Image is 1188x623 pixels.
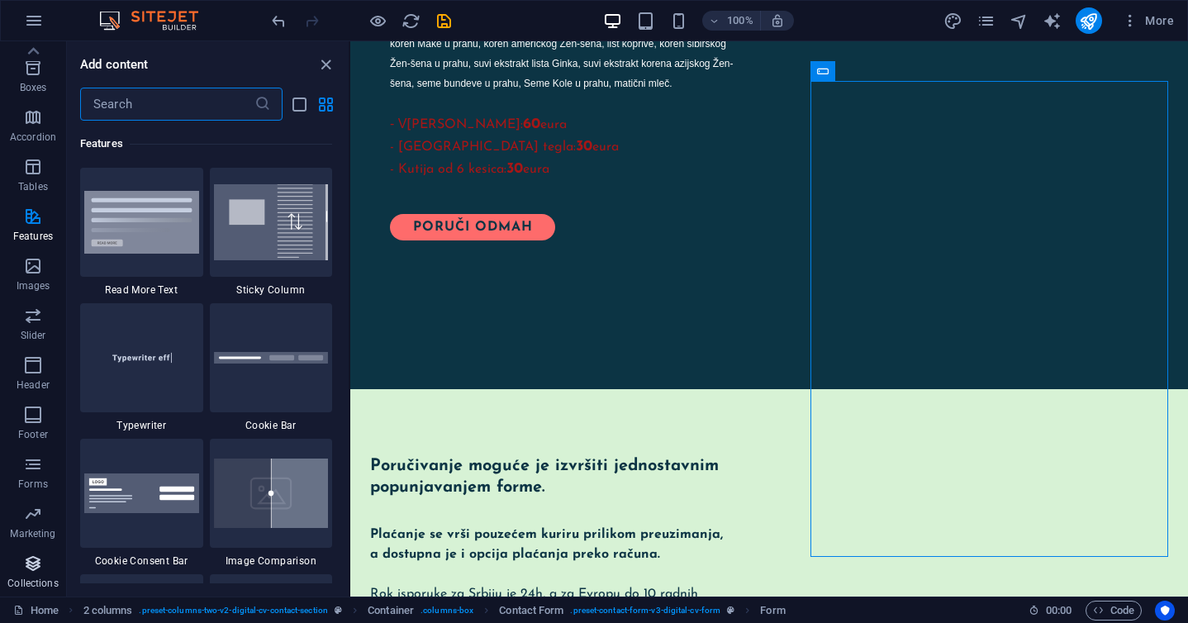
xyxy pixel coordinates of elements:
button: Usercentrics [1155,601,1175,621]
span: : [1057,604,1060,616]
span: Click to select. Double-click to edit [760,601,785,621]
p: Header [17,378,50,392]
div: Sticky Column [210,168,333,297]
i: Publish [1079,12,1098,31]
img: tab_domain_overview_orange.svg [45,96,58,109]
button: text_generator [1043,11,1062,31]
i: On resize automatically adjust zoom level to fit chosen device. [770,13,785,28]
i: Save (Ctrl+S) [435,12,454,31]
p: Accordion [10,131,56,144]
button: Code [1086,601,1142,621]
span: Typewriter [80,419,203,432]
i: Navigator [1010,12,1029,31]
img: image-comparison.svg [214,459,329,528]
button: reload [401,11,421,31]
p: Boxes [20,81,47,94]
img: StickyColumn.svg [214,184,329,260]
button: publish [1076,7,1102,34]
button: grid-view [316,94,335,114]
i: This element is a customizable preset [727,606,734,615]
div: Cookie Bar [210,303,333,432]
div: Keywords by Traffic [183,97,278,108]
button: navigator [1010,11,1029,31]
span: Click to select. Double-click to edit [499,601,563,621]
i: Pages (Ctrl+Alt+S) [977,12,996,31]
p: Images [17,279,50,292]
button: More [1115,7,1181,34]
img: cookie-info.svg [214,352,329,364]
i: This element is a customizable preset [335,606,342,615]
span: Read More Text [80,283,203,297]
i: Reload page [402,12,421,31]
div: v 4.0.25 [46,26,81,40]
a: Click to cancel selection. Double-click to open Pages [13,601,59,621]
div: Domain: [DOMAIN_NAME] [43,43,182,56]
h6: Add content [80,55,149,74]
p: Features [13,230,53,243]
div: Typewriter [80,303,203,432]
h6: Features [80,134,332,154]
button: save [434,11,454,31]
p: Marketing [10,527,55,540]
div: Read More Text [80,168,203,297]
img: Editor Logo [95,11,219,31]
span: . columns-box [421,601,473,621]
button: design [943,11,963,31]
p: Tables [18,180,48,193]
div: Image Comparison [210,439,333,568]
span: . preset-contact-form-v3-digital-cv-form [570,601,720,621]
p: Collections [7,577,58,590]
div: Domain Overview [63,97,148,108]
input: Search [80,88,254,121]
i: AI Writer [1043,12,1062,31]
h6: 100% [727,11,753,31]
span: Code [1093,601,1134,621]
img: Typewritereffect_thumbnail.svg [84,320,199,396]
span: . preset-columns-two-v2-digital-cv-contact-section [139,601,328,621]
span: Cookie Bar [210,419,333,432]
nav: breadcrumb [83,601,786,621]
span: Sticky Column [210,283,333,297]
img: cookie-consent-baner.svg [84,473,199,513]
span: More [1122,12,1174,29]
span: 00 00 [1046,601,1072,621]
img: logo_orange.svg [26,26,40,40]
img: Read_More_Thumbnail.svg [84,191,199,254]
span: Click to select. Double-click to edit [368,601,414,621]
button: pages [977,11,996,31]
div: Cookie Consent Bar [80,439,203,568]
button: 100% [702,11,761,31]
p: Forms [18,478,48,491]
span: Image Comparison [210,554,333,568]
i: Design (Ctrl+Alt+Y) [943,12,962,31]
button: undo [268,11,288,31]
p: Footer [18,428,48,441]
p: Slider [21,329,46,342]
span: Click to select. Double-click to edit [83,601,133,621]
i: Undo: Change send mail (Ctrl+Z) [269,12,288,31]
img: tab_keywords_by_traffic_grey.svg [164,96,178,109]
img: website_grey.svg [26,43,40,56]
span: Cookie Consent Bar [80,554,203,568]
h6: Session time [1029,601,1072,621]
button: close panel [316,55,335,74]
button: list-view [289,94,309,114]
